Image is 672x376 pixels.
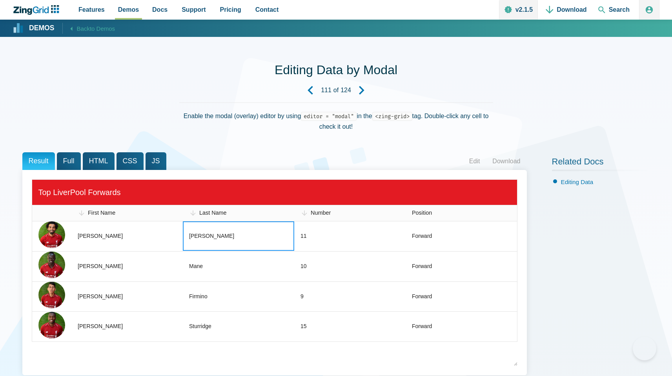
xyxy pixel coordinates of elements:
[372,112,412,121] code: <zing-grid>
[78,292,123,301] div: [PERSON_NAME]
[463,155,486,167] a: Edit
[552,156,650,171] h2: Related Docs
[77,24,115,33] span: Back
[300,322,307,331] div: 15
[83,152,115,170] span: HTML
[13,24,55,33] a: Demos
[118,4,139,15] span: Demos
[412,292,432,301] div: Forward
[62,23,115,33] a: Backto Demos
[220,4,241,15] span: Pricing
[189,232,234,241] div: [PERSON_NAME]
[78,232,123,241] div: [PERSON_NAME]
[38,312,65,338] img: Player Img N/A
[90,25,115,32] span: to Demos
[189,322,211,331] div: Sturridge
[412,232,432,241] div: Forward
[486,155,526,167] a: Download
[38,252,65,278] img: Player Img N/A
[300,80,321,101] a: Previous Demo
[146,152,166,170] span: JS
[412,210,432,216] span: Position
[13,5,63,15] a: ZingChart Logo. Click to return to the homepage
[78,4,105,15] span: Features
[117,152,144,170] span: CSS
[351,80,372,101] a: Next Demo
[179,102,493,140] div: Enable the modal (overlay) editor by using in the tag. Double-click any cell to check it out!
[341,87,351,93] strong: 124
[275,62,397,80] h1: Editing Data by Modal
[333,87,339,93] span: of
[78,322,123,331] div: [PERSON_NAME]
[38,186,511,199] div: Top LiverPool Forwards
[561,179,594,185] a: Editing Data
[88,210,115,216] span: First Name
[412,322,432,331] div: Forward
[57,152,81,170] span: Full
[22,152,55,170] span: Result
[412,262,432,271] div: Forward
[182,4,206,15] span: Support
[29,25,55,32] strong: Demos
[301,112,357,121] code: editor = "modal"
[300,262,307,271] div: 10
[300,232,307,241] div: 11
[255,4,279,15] span: Contact
[189,262,203,271] div: Mane
[78,262,123,271] div: [PERSON_NAME]
[38,221,65,248] img: Player Img N/A
[189,292,208,301] div: Firmino
[152,4,168,15] span: Docs
[633,337,656,360] iframe: Toggle Customer Support
[311,210,331,216] span: Number
[300,292,304,301] div: 9
[321,87,331,93] strong: 111
[38,282,65,308] img: Player Img N/A
[199,210,227,216] span: Last Name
